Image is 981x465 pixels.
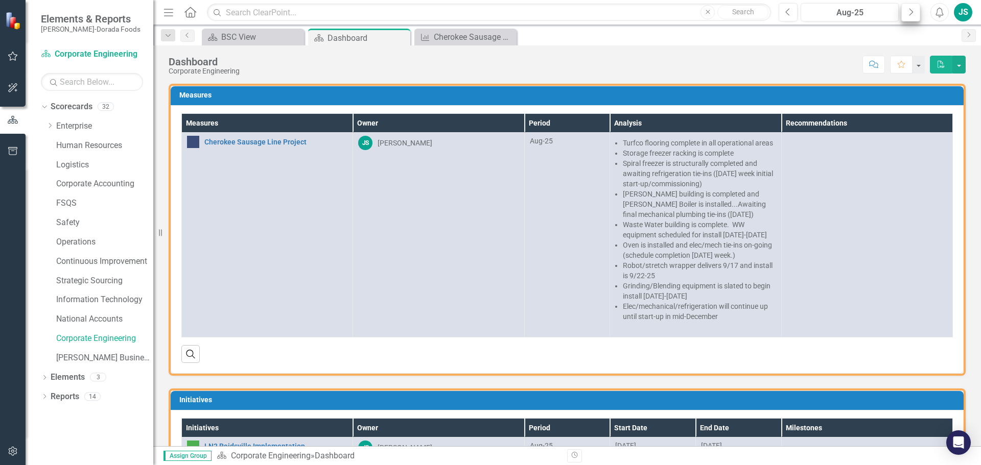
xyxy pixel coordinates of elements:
td: Double-Click to Edit [610,437,696,458]
a: LN2 Reidsville Implementation [204,443,347,450]
input: Search ClearPoint... [207,4,771,21]
li: Grinding/Blending equipment is slated to begin install [DATE]-[DATE] [623,281,776,301]
li: Waste Water building is complete. WW equipment scheduled for install [DATE]-[DATE] [623,219,776,240]
button: Search [717,5,768,19]
div: Dashboard [315,451,355,460]
div: Open Intercom Messenger [946,430,971,455]
h3: Measures [179,91,959,99]
div: Cherokee Sausage Line Project [434,31,514,43]
a: Enterprise [56,120,153,132]
a: Cherokee Sausage Line Project [204,138,347,146]
img: ClearPoint Strategy [5,11,23,29]
input: Search Below... [41,73,143,91]
div: Aug-25 [530,136,605,146]
td: Double-Click to Edit [781,133,952,337]
div: JS [358,136,372,150]
img: No Information [187,136,199,148]
div: Aug-25 [804,7,895,19]
a: National Accounts [56,313,153,325]
td: Double-Click to Edit Right Click for Context Menu [182,133,353,337]
li: Turfco flooring complete in all operational areas [623,138,776,148]
span: [DATE] [701,442,722,450]
div: 32 [98,103,114,111]
a: Corporate Engineering [56,333,153,345]
a: BSC View [204,31,301,43]
a: Safety [56,217,153,229]
a: Continuous Improvement [56,256,153,267]
a: [PERSON_NAME] Business Unit [56,352,153,364]
li: Spiral freezer is structurally completed and awaiting refrigeration tie-ins ([DATE] week initial ... [623,158,776,189]
div: Aug-25 [530,440,605,451]
a: Logistics [56,159,153,171]
td: Double-Click to Edit [610,133,781,337]
a: Operations [56,236,153,248]
div: 3 [90,373,106,382]
button: JS [954,3,972,21]
div: 14 [84,392,101,401]
div: JS [358,440,372,455]
div: [PERSON_NAME] [378,443,432,453]
td: Double-Click to Edit [695,437,781,458]
a: Corporate Accounting [56,178,153,190]
td: Double-Click to Edit [353,133,524,337]
a: FSQS [56,198,153,209]
li: Oven is installed and elec/mech tie-ins on-going (schedule completion [DATE] week.) [623,240,776,260]
li: Elec/mechanical/refrigeration will continue up until start-up in mid-December [623,301,776,322]
a: Strategic Sourcing [56,275,153,287]
td: Double-Click to Edit Right Click for Context Menu [182,437,353,458]
div: Corporate Engineering [169,67,240,75]
span: Assign Group [163,451,212,461]
a: Corporate Engineering [41,48,143,60]
td: Double-Click to Edit [353,437,524,458]
a: Human Resources [56,140,153,152]
img: Above Target [187,440,199,453]
span: Search [732,8,754,16]
span: Elements & Reports [41,13,141,25]
li: Robot/stretch wrapper delivers 9/17 and install is 9/22-25 [623,260,776,281]
li: Storage freezer racking is complete [623,148,776,158]
a: Scorecards [51,101,92,113]
li: [PERSON_NAME] building is completed and [PERSON_NAME] Boiler is installed...Awaiting final mechan... [623,189,776,219]
a: Elements [51,372,85,383]
button: Aug-25 [801,3,899,21]
a: Cherokee Sausage Line Project [417,31,514,43]
small: [PERSON_NAME]-Dorada Foods [41,25,141,33]
div: [PERSON_NAME] [378,138,432,148]
div: Dashboard [169,56,240,67]
a: Reports [51,391,79,403]
a: Corporate Engineering [231,451,311,460]
h3: Initiatives [179,396,959,404]
a: Information Technology [56,294,153,306]
span: [DATE] [615,442,636,450]
div: BSC View [221,31,301,43]
div: Dashboard [328,32,408,44]
div: » [217,450,559,462]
